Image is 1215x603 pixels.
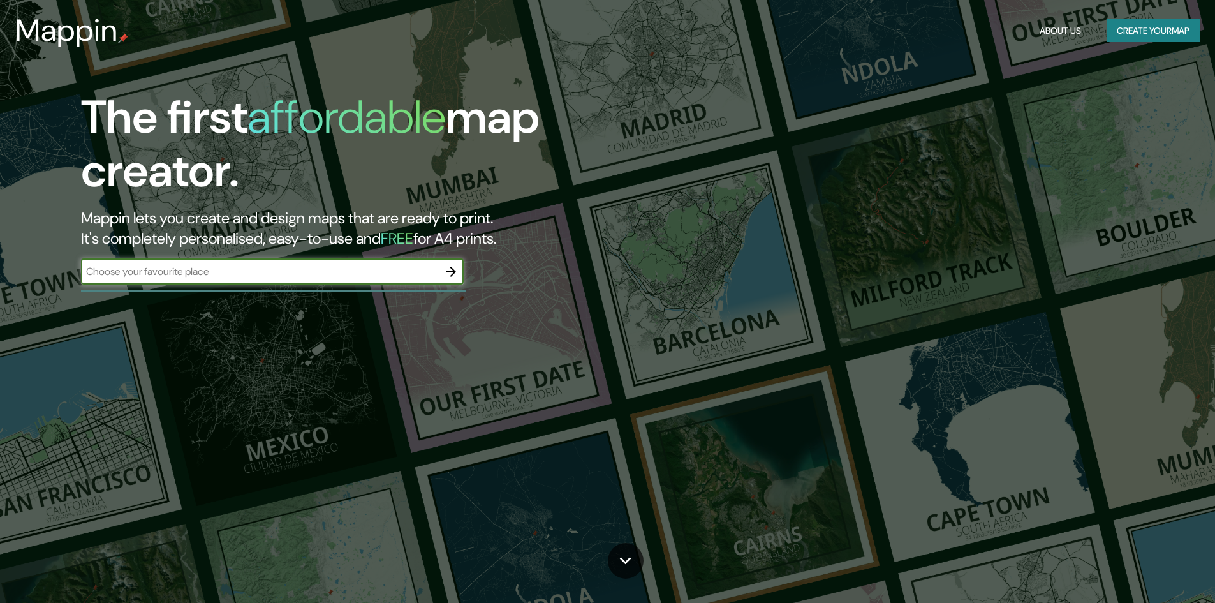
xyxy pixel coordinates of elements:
img: mappin-pin [118,33,128,43]
h1: The first map creator. [81,91,689,208]
button: About Us [1035,19,1086,43]
h3: Mappin [15,13,118,48]
h2: Mappin lets you create and design maps that are ready to print. It's completely personalised, eas... [81,208,689,249]
input: Choose your favourite place [81,264,438,279]
h1: affordable [247,87,446,147]
button: Create yourmap [1107,19,1200,43]
h5: FREE [381,228,413,248]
